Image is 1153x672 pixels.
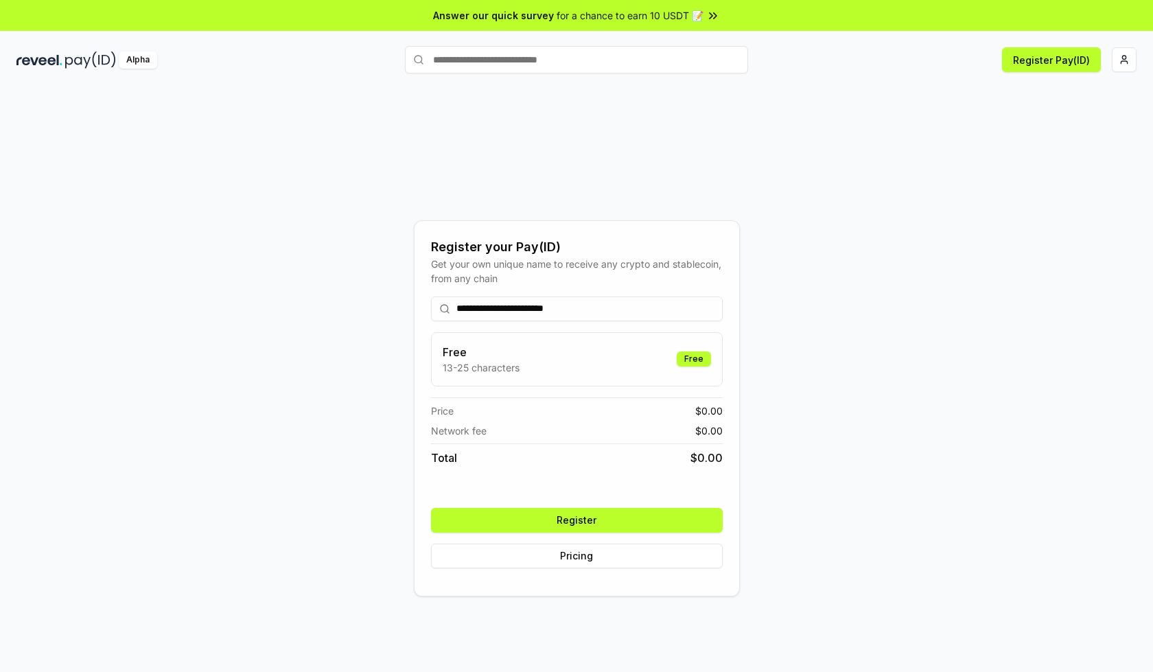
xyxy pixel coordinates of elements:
span: $ 0.00 [695,404,723,418]
span: Price [431,404,454,418]
button: Register Pay(ID) [1002,47,1101,72]
button: Register [431,508,723,533]
div: Free [677,351,711,367]
img: pay_id [65,51,116,69]
span: for a chance to earn 10 USDT 📝 [557,8,703,23]
h3: Free [443,344,520,360]
img: reveel_dark [16,51,62,69]
div: Alpha [119,51,157,69]
span: $ 0.00 [695,424,723,438]
p: 13-25 characters [443,360,520,375]
span: $ 0.00 [690,450,723,466]
div: Get your own unique name to receive any crypto and stablecoin, from any chain [431,257,723,286]
span: Network fee [431,424,487,438]
button: Pricing [431,544,723,568]
span: Total [431,450,457,466]
div: Register your Pay(ID) [431,237,723,257]
span: Answer our quick survey [433,8,554,23]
